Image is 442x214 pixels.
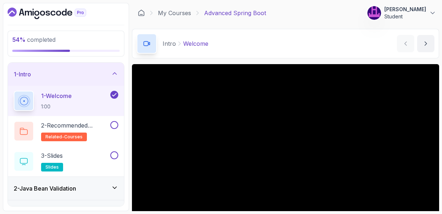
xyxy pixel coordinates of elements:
[41,103,72,110] p: 1:00
[14,151,118,171] button: 3-Slidesslides
[14,184,76,193] h3: 2 - Java Bean Validation
[163,39,176,48] p: Intro
[45,134,83,140] span: related-courses
[41,151,63,160] p: 3 - Slides
[384,6,426,13] p: [PERSON_NAME]
[41,92,72,100] p: 1 - Welcome
[384,13,426,20] p: Student
[367,6,436,20] button: user profile image[PERSON_NAME]Student
[12,36,26,43] span: 54 %
[8,63,124,86] button: 1-Intro
[12,36,56,43] span: completed
[417,35,434,52] button: next content
[14,91,118,111] button: 1-Welcome1:00
[397,35,414,52] button: previous content
[45,164,59,170] span: slides
[138,9,145,17] a: Dashboard
[183,39,208,48] p: Welcome
[14,121,118,141] button: 2-Recommended Coursesrelated-courses
[204,9,266,17] p: Advanced Spring Boot
[8,177,124,200] button: 2-Java Bean Validation
[367,6,381,20] img: user profile image
[41,121,109,130] p: 2 - Recommended Courses
[8,8,103,19] a: Dashboard
[14,70,31,79] h3: 1 - Intro
[158,9,191,17] a: My Courses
